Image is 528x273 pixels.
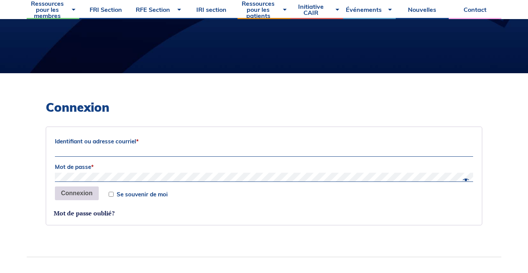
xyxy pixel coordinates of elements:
h2: Connexion [46,100,482,114]
span: Se souvenir de moi [117,191,168,197]
button: Connexion [55,186,99,200]
input: Se souvenir de moi [109,192,114,197]
a: Mot de passe oublié? [54,209,115,217]
label: Mot de passe [55,161,473,173]
label: Identifiant ou adresse courriel [55,136,473,147]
